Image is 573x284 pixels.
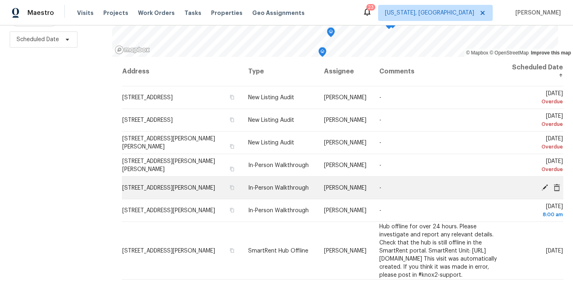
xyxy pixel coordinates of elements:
[228,165,235,173] button: Copy Address
[27,9,54,17] span: Maestro
[122,136,215,150] span: [STREET_ADDRESS][PERSON_NAME][PERSON_NAME]
[324,163,366,168] span: [PERSON_NAME]
[248,248,308,253] span: SmartRent Hub Offline
[385,19,393,32] div: Map marker
[379,95,381,100] span: -
[379,208,381,213] span: -
[551,184,563,191] span: Cancel
[248,117,294,123] span: New Listing Audit
[324,140,366,146] span: [PERSON_NAME]
[379,163,381,168] span: -
[512,211,563,219] div: 8:00 am
[324,248,366,253] span: [PERSON_NAME]
[506,57,563,86] th: Scheduled Date ↑
[248,95,294,100] span: New Listing Audit
[324,208,366,213] span: [PERSON_NAME]
[228,143,235,150] button: Copy Address
[512,98,563,106] div: Overdue
[512,136,563,151] span: [DATE]
[318,47,326,60] div: Map marker
[466,50,488,56] a: Mapbox
[228,116,235,123] button: Copy Address
[546,248,563,253] span: [DATE]
[512,204,563,219] span: [DATE]
[318,57,373,86] th: Assignee
[379,185,381,191] span: -
[122,248,215,253] span: [STREET_ADDRESS][PERSON_NAME]
[248,185,309,191] span: In-Person Walkthrough
[17,35,59,44] span: Scheduled Date
[512,165,563,173] div: Overdue
[531,50,571,56] a: Improve this map
[122,95,173,100] span: [STREET_ADDRESS]
[379,117,381,123] span: -
[211,9,243,17] span: Properties
[103,9,128,17] span: Projects
[489,50,529,56] a: OpenStreetMap
[228,246,235,254] button: Copy Address
[138,9,175,17] span: Work Orders
[512,9,561,17] span: [PERSON_NAME]
[122,185,215,191] span: [STREET_ADDRESS][PERSON_NAME]
[248,208,309,213] span: In-Person Walkthrough
[539,184,551,191] span: Edit
[324,117,366,123] span: [PERSON_NAME]
[324,185,366,191] span: [PERSON_NAME]
[512,113,563,128] span: [DATE]
[248,140,294,146] span: New Listing Audit
[512,120,563,128] div: Overdue
[122,208,215,213] span: [STREET_ADDRESS][PERSON_NAME]
[379,140,381,146] span: -
[122,159,215,172] span: [STREET_ADDRESS][PERSON_NAME][PERSON_NAME]
[385,9,474,17] span: [US_STATE], [GEOGRAPHIC_DATA]
[512,91,563,106] span: [DATE]
[122,117,173,123] span: [STREET_ADDRESS]
[122,57,242,86] th: Address
[248,163,309,168] span: In-Person Walkthrough
[324,95,366,100] span: [PERSON_NAME]
[327,27,335,40] div: Map marker
[252,9,305,17] span: Geo Assignments
[228,184,235,191] button: Copy Address
[512,159,563,173] span: [DATE]
[184,10,201,16] span: Tasks
[228,207,235,214] button: Copy Address
[115,45,150,54] a: Mapbox homepage
[512,143,563,151] div: Overdue
[242,57,318,86] th: Type
[228,94,235,101] button: Copy Address
[373,57,505,86] th: Comments
[368,3,374,11] div: 23
[77,9,94,17] span: Visits
[379,223,497,278] span: Hub offline for over 24 hours. Please investigate and report any relevant details. Check that the...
